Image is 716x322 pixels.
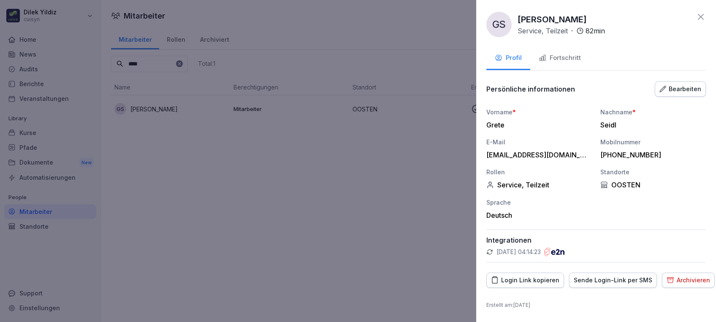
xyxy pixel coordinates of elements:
div: Bearbeiten [659,84,701,94]
button: Login Link kopieren [486,273,564,288]
button: Bearbeiten [655,81,706,97]
div: Rollen [486,168,592,176]
div: Vorname [486,108,592,116]
div: [EMAIL_ADDRESS][DOMAIN_NAME] [486,151,588,159]
div: Archivieren [667,276,710,285]
p: [DATE] 04:14:23 [496,248,541,256]
div: Grete [486,121,588,129]
p: 82 min [586,26,605,36]
button: Profil [486,47,530,70]
p: Persönliche informationen [486,85,575,93]
div: Fortschritt [539,53,581,63]
button: Archivieren [662,273,715,288]
div: Login Link kopieren [491,276,559,285]
div: Standorte [600,168,706,176]
div: Service, Teilzeit [486,181,592,189]
div: Sende Login-Link per SMS [574,276,652,285]
div: GS [486,12,512,37]
div: E-Mail [486,138,592,146]
div: Seidl [600,121,702,129]
p: Integrationen [486,236,706,244]
p: Service, Teilzeit [518,26,568,36]
button: Sende Login-Link per SMS [569,273,657,288]
p: [PERSON_NAME] [518,13,587,26]
div: Mobilnummer [600,138,706,146]
div: Sprache [486,198,592,207]
div: Nachname [600,108,706,116]
div: · [518,26,605,36]
div: Profil [495,53,522,63]
p: Erstellt am : [DATE] [486,301,706,309]
div: Deutsch [486,211,592,219]
button: Fortschritt [530,47,589,70]
img: e2n.png [544,248,564,256]
div: [PHONE_NUMBER] [600,151,702,159]
div: OOSTEN [600,181,706,189]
